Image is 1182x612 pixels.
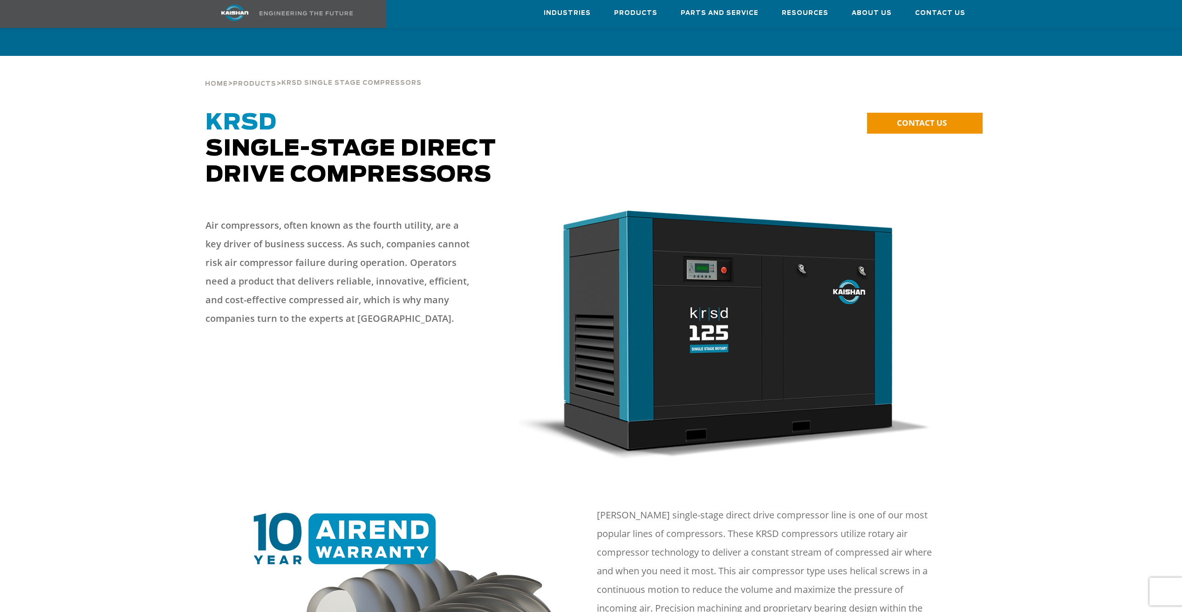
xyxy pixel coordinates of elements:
[852,0,892,26] a: About Us
[205,112,496,186] span: Single-Stage Direct Drive Compressors
[205,79,228,88] a: Home
[614,0,657,26] a: Products
[782,8,828,19] span: Resources
[205,216,476,328] p: Air compressors, often known as the fourth utility, are a key driver of business success. As such...
[915,0,965,26] a: Contact Us
[519,207,931,459] img: krsd125
[614,8,657,19] span: Products
[233,81,276,87] span: Products
[260,11,353,15] img: Engineering the future
[544,0,591,26] a: Industries
[205,56,422,91] div: > >
[233,79,276,88] a: Products
[681,8,758,19] span: Parts and Service
[544,8,591,19] span: Industries
[897,117,947,128] span: CONTACT US
[867,113,983,134] a: CONTACT US
[681,0,758,26] a: Parts and Service
[200,5,270,21] img: kaishan logo
[782,0,828,26] a: Resources
[281,80,422,86] span: krsd single stage compressors
[205,81,228,87] span: Home
[915,8,965,19] span: Contact Us
[205,112,277,134] span: KRSD
[852,8,892,19] span: About Us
